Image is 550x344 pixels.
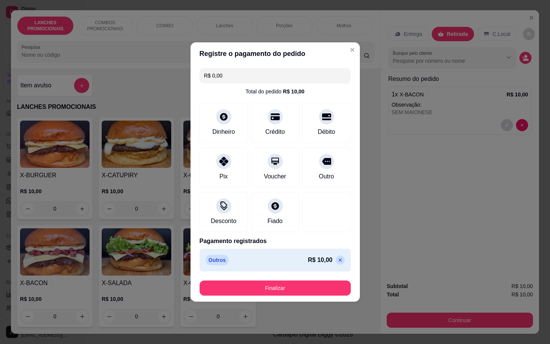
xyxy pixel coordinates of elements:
[318,127,335,136] div: Débito
[267,217,282,226] div: Fiado
[319,172,334,181] div: Outro
[283,88,305,95] div: R$ 10,00
[211,217,237,226] div: Desconto
[246,88,305,95] div: Total do pedido
[265,127,285,136] div: Crédito
[308,256,333,265] p: R$ 10,00
[200,237,351,246] p: Pagamento registrados
[219,172,228,181] div: Pix
[264,172,286,181] div: Voucher
[346,44,358,56] button: Close
[212,127,235,136] div: Dinheiro
[204,68,346,83] input: Ex.: hambúrguer de cordeiro
[206,255,229,265] p: Outros
[191,42,360,65] header: Registre o pagamento do pedido
[200,280,351,296] button: Finalizar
